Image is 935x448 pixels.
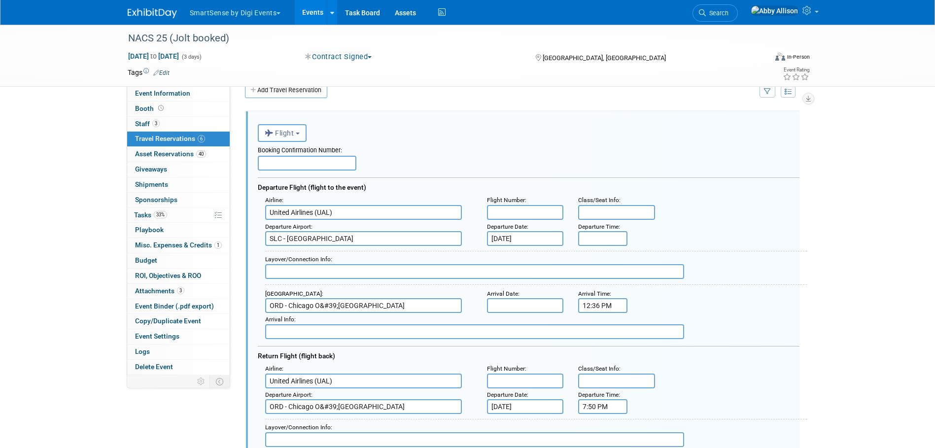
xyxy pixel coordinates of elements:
span: Class/Seat Info [578,365,619,372]
a: Misc. Expenses & Credits1 [127,238,230,253]
span: [GEOGRAPHIC_DATA], [GEOGRAPHIC_DATA] [543,54,666,62]
td: Personalize Event Tab Strip [193,375,210,388]
small: : [578,365,621,372]
span: Arrival Date [487,290,518,297]
td: Tags [128,68,170,77]
a: Copy/Duplicate Event [127,314,230,329]
small: : [578,391,620,398]
a: Tasks33% [127,208,230,223]
span: Departure Date [487,391,527,398]
img: Format-Inperson.png [775,53,785,61]
td: Toggle Event Tabs [209,375,230,388]
small: : [265,290,323,297]
span: Departure Flight (flight to the event) [258,183,366,191]
span: Shipments [135,180,168,188]
span: Copy/Duplicate Event [135,317,201,325]
span: Departure Airport [265,391,311,398]
small: : [487,391,528,398]
div: Event Rating [783,68,809,72]
a: Sponsorships [127,193,230,207]
span: Flight [265,129,294,137]
span: Budget [135,256,157,264]
small: : [487,290,519,297]
a: Playbook [127,223,230,238]
a: Asset Reservations40 [127,147,230,162]
a: Budget [127,253,230,268]
small: : [487,365,526,372]
span: Departure Time [578,391,619,398]
a: Staff3 [127,117,230,132]
span: ROI, Objectives & ROO [135,272,201,279]
small: : [265,223,312,230]
span: Flight Number [487,365,525,372]
div: NACS 25 (Jolt booked) [125,30,752,47]
span: Layover/Connection Info [265,256,331,263]
span: 1 [214,241,222,249]
a: Shipments [127,177,230,192]
span: Misc. Expenses & Credits [135,241,222,249]
span: Arrival Time [578,290,610,297]
span: to [149,52,158,60]
small: : [265,256,332,263]
span: Logs [135,347,150,355]
small: : [578,197,621,204]
span: Booth not reserved yet [156,104,166,112]
small: : [487,197,526,204]
a: Event Binder (.pdf export) [127,299,230,314]
span: Airline [265,197,282,204]
span: 3 [152,120,160,127]
span: 40 [196,150,206,158]
small: : [265,365,283,372]
span: Class/Seat Info [578,197,619,204]
span: Departure Date [487,223,527,230]
a: Search [693,4,738,22]
div: Booking Confirmation Number: [258,142,799,156]
small: : [487,223,528,230]
a: Giveaways [127,162,230,177]
a: Booth [127,102,230,116]
span: Flight Number [487,197,525,204]
span: Event Binder (.pdf export) [135,302,214,310]
body: Rich Text Area. Press ALT-0 for help. [5,4,527,13]
small: : [578,290,611,297]
span: Attachments [135,287,184,295]
small: : [265,424,332,431]
button: Flight [258,124,307,142]
span: (3 days) [181,54,202,60]
a: ROI, Objectives & ROO [127,269,230,283]
span: Booth [135,104,166,112]
span: 3 [177,287,184,294]
a: Edit [153,69,170,76]
span: Event Settings [135,332,179,340]
span: Sponsorships [135,196,177,204]
a: Attachments3 [127,284,230,299]
span: Arrival Info [265,316,294,323]
span: Travel Reservations [135,135,205,142]
span: Airline [265,365,282,372]
span: Return Flight (flight back) [258,352,335,360]
span: Staff [135,120,160,128]
span: [GEOGRAPHIC_DATA] [265,290,322,297]
span: Layover/Connection Info [265,424,331,431]
span: 33% [154,211,167,218]
span: Search [706,9,728,17]
a: Event Information [127,86,230,101]
small: : [265,316,296,323]
span: Asset Reservations [135,150,206,158]
span: Departure Time [578,223,619,230]
a: Travel Reservations6 [127,132,230,146]
span: Delete Event [135,363,173,371]
span: Giveaways [135,165,167,173]
div: In-Person [787,53,810,61]
i: Filter by Traveler [764,89,771,95]
a: Event Settings [127,329,230,344]
small: : [265,391,312,398]
span: Tasks [134,211,167,219]
span: Event Information [135,89,190,97]
span: Departure Airport [265,223,311,230]
a: Add Travel Reservation [245,82,327,98]
img: ExhibitDay [128,8,177,18]
a: Logs [127,345,230,359]
span: 6 [198,135,205,142]
button: Contract Signed [302,52,376,62]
